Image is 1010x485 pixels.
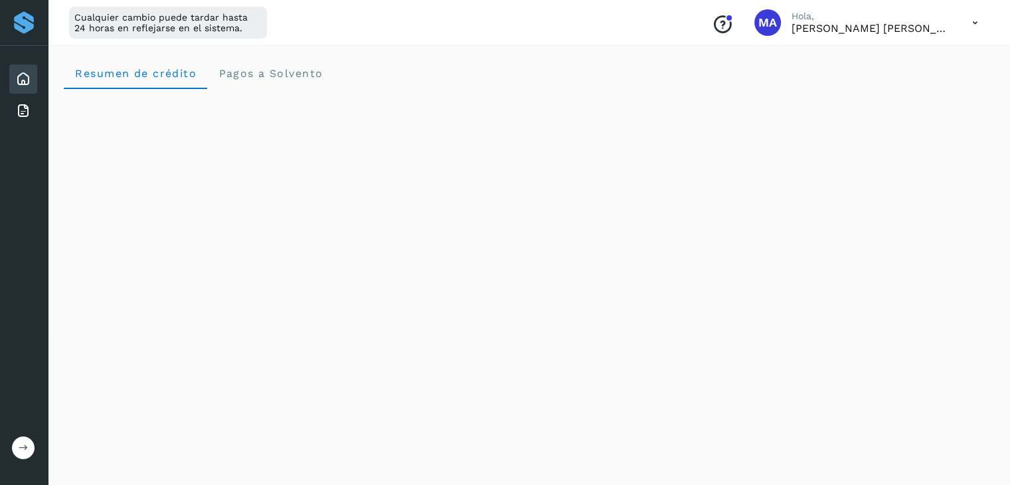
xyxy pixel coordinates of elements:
[792,22,951,35] p: MARCO ANTONIO MARTINEZ
[792,11,951,22] p: Hola,
[74,67,197,80] span: Resumen de crédito
[218,67,323,80] span: Pagos a Solvento
[9,96,37,126] div: Facturas
[9,64,37,94] div: Inicio
[69,7,267,39] div: Cualquier cambio puede tardar hasta 24 horas en reflejarse en el sistema.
